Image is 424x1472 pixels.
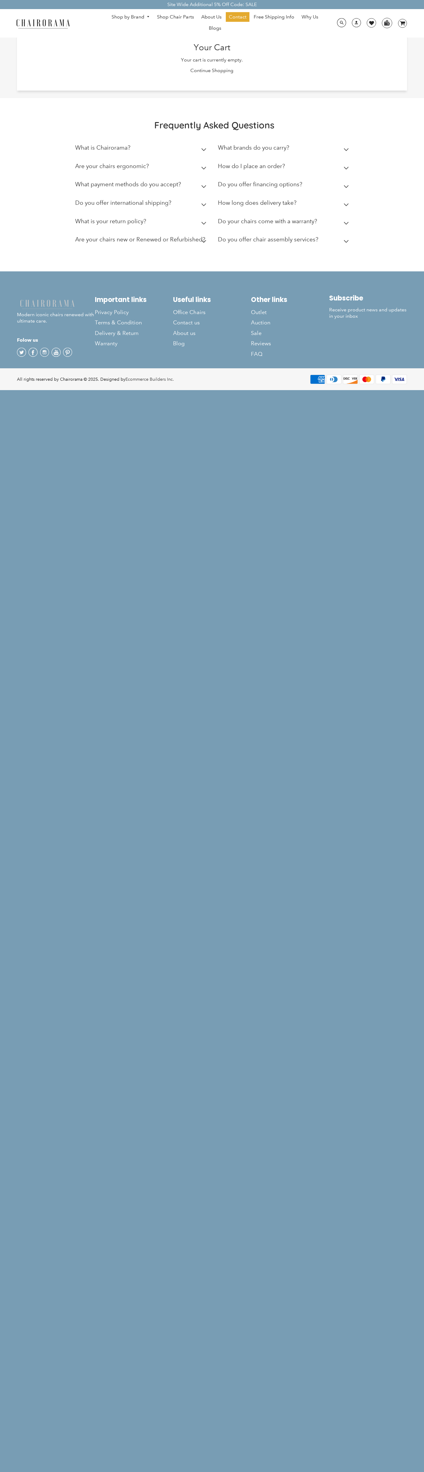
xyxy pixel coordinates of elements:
[299,12,321,22] a: Why Us
[173,328,251,338] a: About us
[218,177,351,195] summary: Do you offer financing options?
[75,199,171,206] h2: Do you offer international shipping?
[95,330,139,337] span: Delivery & Return
[75,181,181,188] h2: What payment methods do you accept?
[254,14,294,20] span: Free Shipping Info
[17,376,174,383] div: All rights reserved by Chairorama © 2025. Designed by
[218,181,302,188] h2: Do you offer financing options?
[95,307,173,317] a: Privacy Policy
[75,140,209,158] summary: What is Chairorama?
[218,232,351,250] summary: Do you offer chair assembly services?
[218,140,351,158] summary: What brands do you carry?
[206,23,224,33] a: Blogs
[173,319,200,326] span: Contact us
[173,309,205,316] span: Office Chairs
[75,232,209,250] summary: Are your chairs new or Renewed or Refurbished?
[226,12,249,22] a: Contact
[251,12,297,22] a: Free Shipping Info
[75,158,209,177] summary: Are your chairs ergonomic?
[218,199,296,206] h2: How long does delivery take?
[173,330,195,337] span: About us
[302,14,318,20] span: Why Us
[157,14,194,20] span: Shop Chair Parts
[218,195,351,214] summary: How long does delivery take?
[173,338,251,349] a: Blog
[23,42,401,53] h2: Your Cart
[95,317,173,328] a: Terms & Condition
[218,163,285,170] h2: How do I place an order?
[251,330,262,337] span: Sale
[209,25,221,31] span: Blogs
[17,337,95,344] h4: Folow us
[251,309,267,316] span: Outlet
[218,158,351,177] summary: How do I place an order?
[75,177,209,195] summary: What payment methods do you accept?
[13,18,73,29] img: chairorama
[329,307,407,320] p: Receive product news and updates in your inbox
[23,57,401,63] p: Your cart is currently empty.
[198,12,225,22] a: About Us
[95,309,129,316] span: Privacy Policy
[201,14,222,20] span: About Us
[95,319,142,326] span: Terms & Condition
[95,328,173,338] a: Delivery & Return
[99,12,331,35] nav: DesktopNavigation
[218,214,351,232] summary: Do your chairs come with a warranty?
[251,349,329,359] a: FAQ
[251,340,271,347] span: Reviews
[229,14,246,20] span: Contact
[17,299,95,324] p: Modern iconic chairs renewed with ultimate care.
[17,299,78,309] img: chairorama
[125,376,174,382] a: Ecommerce Builders Inc.
[75,119,353,131] h2: Frequently Asked Questions
[251,307,329,317] a: Outlet
[329,294,407,302] h2: Subscribe
[75,214,209,232] summary: What is your return policy?
[173,317,251,328] a: Contact us
[190,68,233,73] a: Continue Shopping
[251,296,329,304] h2: Other links
[154,12,197,22] a: Shop Chair Parts
[95,296,173,304] h2: Important links
[173,296,251,304] h2: Useful links
[75,144,130,151] h2: What is Chairorama?
[75,163,149,170] h2: Are your chairs ergonomic?
[173,340,185,347] span: Blog
[109,12,153,22] a: Shop by Brand
[251,338,329,349] a: Reviews
[95,338,173,349] a: Warranty
[251,317,329,328] a: Auction
[75,236,205,243] h2: Are your chairs new or Renewed or Refurbished?
[75,218,146,225] h2: What is your return policy?
[218,218,317,225] h2: Do your chairs come with a warranty?
[382,18,392,27] img: WhatsApp_Image_2024-07-12_at_16.23.01.webp
[251,351,262,358] span: FAQ
[218,144,289,151] h2: What brands do you carry?
[251,319,270,326] span: Auction
[95,340,118,347] span: Warranty
[218,236,318,243] h2: Do you offer chair assembly services?
[75,195,209,214] summary: Do you offer international shipping?
[173,307,251,317] a: Office Chairs
[251,328,329,338] a: Sale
